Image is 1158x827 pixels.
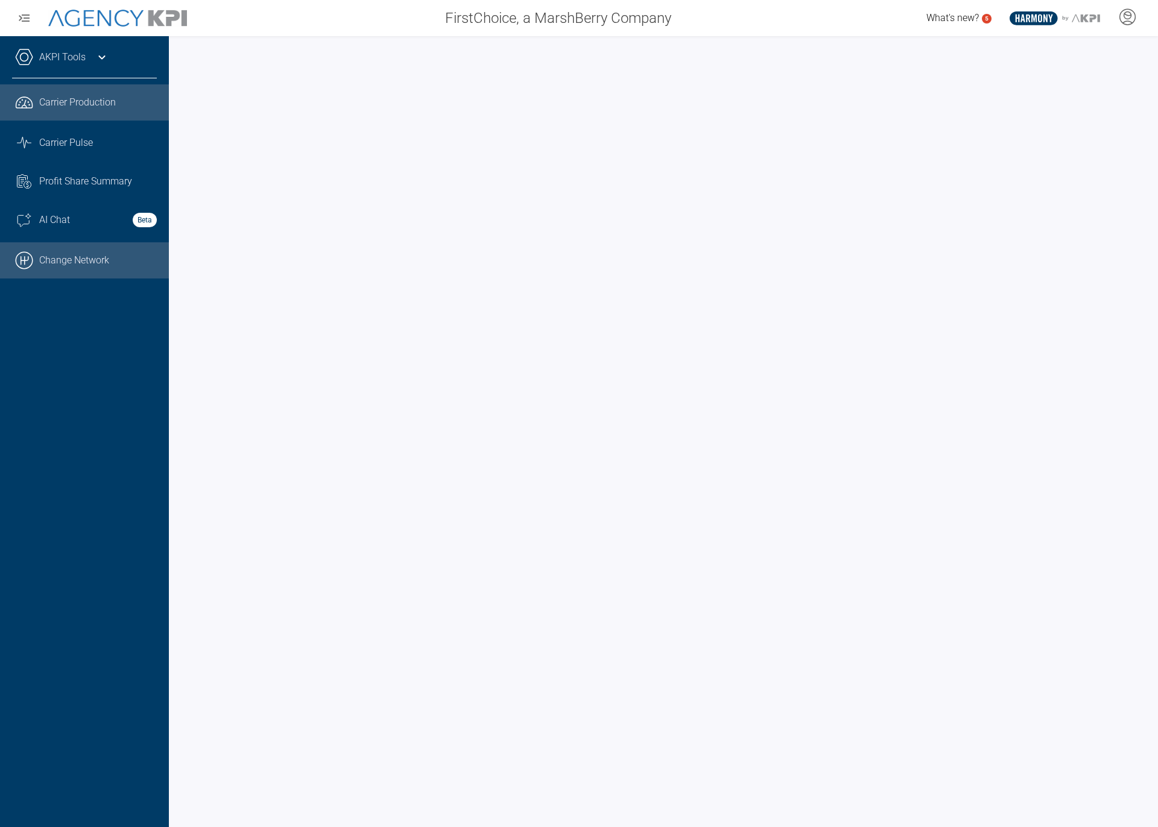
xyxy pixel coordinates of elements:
[982,14,992,24] a: 5
[39,50,86,64] a: AKPI Tools
[39,136,93,150] span: Carrier Pulse
[48,10,187,27] img: AgencyKPI
[39,174,132,189] span: Profit Share Summary
[39,95,116,110] span: Carrier Production
[985,15,989,22] text: 5
[39,213,70,227] span: AI Chat
[133,213,157,227] strong: Beta
[926,12,979,24] span: What's new?
[445,7,671,29] span: FirstChoice, a MarshBerry Company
